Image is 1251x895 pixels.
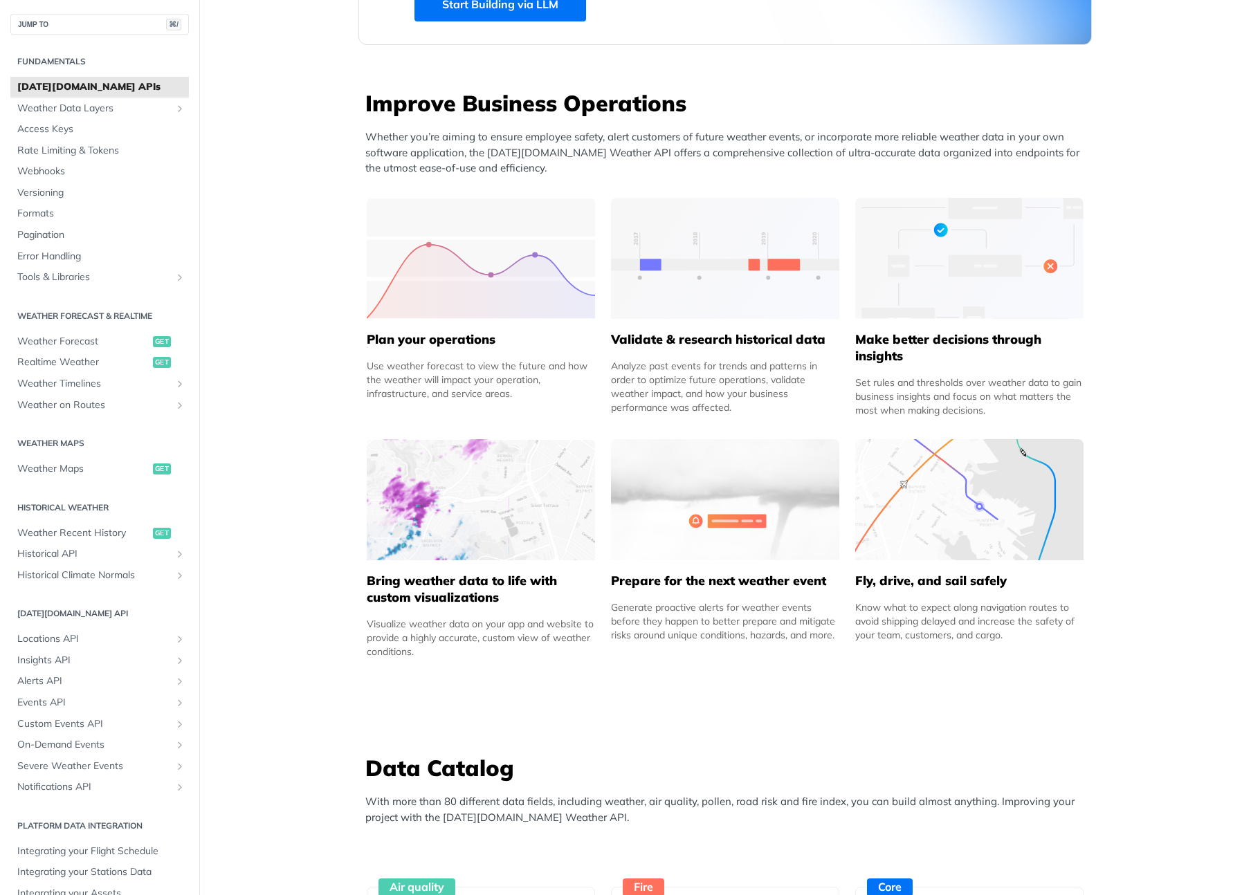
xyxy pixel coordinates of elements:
[10,183,189,203] a: Versioning
[10,395,189,416] a: Weather on RoutesShow subpages for Weather on Routes
[174,103,185,114] button: Show subpages for Weather Data Layers
[17,547,171,561] span: Historical API
[10,501,189,514] h2: Historical Weather
[10,203,189,224] a: Formats
[17,335,149,349] span: Weather Forecast
[10,777,189,797] a: Notifications APIShow subpages for Notifications API
[17,632,171,646] span: Locations API
[17,80,185,94] span: [DATE][DOMAIN_NAME] APIs
[10,352,189,373] a: Realtime Weatherget
[10,331,189,352] a: Weather Forecastget
[17,377,171,391] span: Weather Timelines
[174,697,185,708] button: Show subpages for Events API
[10,862,189,883] a: Integrating your Stations Data
[17,865,185,879] span: Integrating your Stations Data
[10,565,189,586] a: Historical Climate NormalsShow subpages for Historical Climate Normals
[10,225,189,246] a: Pagination
[367,439,595,560] img: 4463876-group-4982x.svg
[855,331,1084,365] h5: Make better decisions through insights
[611,573,839,589] h5: Prepare for the next weather event
[174,272,185,283] button: Show subpages for Tools & Libraries
[174,634,185,645] button: Show subpages for Locations API
[367,617,595,658] div: Visualize weather data on your app and website to provide a highly accurate, custom view of weath...
[10,310,189,322] h2: Weather Forecast & realtime
[17,696,171,710] span: Events API
[174,782,185,793] button: Show subpages for Notifications API
[10,629,189,649] a: Locations APIShow subpages for Locations API
[10,459,189,479] a: Weather Mapsget
[17,165,185,178] span: Webhooks
[17,144,185,158] span: Rate Limiting & Tokens
[367,331,595,348] h5: Plan your operations
[855,439,1084,560] img: 994b3d6-mask-group-32x.svg
[17,102,171,116] span: Weather Data Layers
[10,373,189,394] a: Weather TimelinesShow subpages for Weather Timelines
[17,207,185,221] span: Formats
[17,122,185,136] span: Access Keys
[174,378,185,389] button: Show subpages for Weather Timelines
[10,820,189,832] h2: Platform DATA integration
[367,359,595,400] div: Use weather forecast to view the future and how the weather will impact your operation, infrastru...
[365,129,1092,176] p: Whether you’re aiming to ensure employee safety, alert customers of future weather events, or inc...
[10,544,189,564] a: Historical APIShow subpages for Historical API
[10,671,189,692] a: Alerts APIShow subpages for Alerts API
[10,692,189,713] a: Events APIShow subpages for Events API
[174,400,185,411] button: Show subpages for Weather on Routes
[10,267,189,288] a: Tools & LibrariesShow subpages for Tools & Libraries
[17,398,171,412] span: Weather on Routes
[174,548,185,560] button: Show subpages for Historical API
[17,228,185,242] span: Pagination
[10,756,189,777] a: Severe Weather EventsShow subpages for Severe Weather Events
[367,573,595,606] h5: Bring weather data to life with custom visualizations
[17,759,171,773] span: Severe Weather Events
[174,655,185,666] button: Show subpages for Insights API
[10,735,189,755] a: On-Demand EventsShow subpages for On-Demand Events
[855,198,1084,319] img: a22d113-group-496-32x.svg
[10,55,189,68] h2: Fundamentals
[17,780,171,794] span: Notifications API
[17,250,185,264] span: Error Handling
[153,528,171,539] span: get
[153,357,171,368] span: get
[365,753,1092,783] h3: Data Catalog
[855,600,1084,642] div: Know what to expect along navigation routes to avoid shipping delayed and increase the safety of ...
[611,331,839,348] h5: Validate & research historical data
[10,650,189,671] a: Insights APIShow subpages for Insights API
[17,674,171,688] span: Alerts API
[10,14,189,35] button: JUMP TO⌘/
[10,714,189,735] a: Custom Events APIShow subpages for Custom Events API
[611,198,839,319] img: 13d7ca0-group-496-2.svg
[10,140,189,161] a: Rate Limiting & Tokens
[17,569,171,582] span: Historical Climate Normals
[367,198,595,319] img: 39565e8-group-4962x.svg
[10,437,189,450] h2: Weather Maps
[17,462,149,476] span: Weather Maps
[855,573,1084,589] h5: Fly, drive, and sail safely
[153,463,171,474] span: get
[365,88,1092,118] h3: Improve Business Operations
[17,654,171,667] span: Insights API
[174,676,185,687] button: Show subpages for Alerts API
[17,356,149,369] span: Realtime Weather
[153,336,171,347] span: get
[10,119,189,140] a: Access Keys
[611,439,839,560] img: 2c0a313-group-496-12x.svg
[174,739,185,750] button: Show subpages for On-Demand Events
[855,376,1084,417] div: Set rules and thresholds over weather data to gain business insights and focus on what matters th...
[174,719,185,730] button: Show subpages for Custom Events API
[166,19,181,30] span: ⌘/
[10,98,189,119] a: Weather Data LayersShow subpages for Weather Data Layers
[17,186,185,200] span: Versioning
[17,738,171,752] span: On-Demand Events
[17,526,149,540] span: Weather Recent History
[611,359,839,414] div: Analyze past events for trends and patterns in order to optimize future operations, validate weat...
[17,270,171,284] span: Tools & Libraries
[365,794,1092,825] p: With more than 80 different data fields, including weather, air quality, pollen, road risk and fi...
[10,523,189,544] a: Weather Recent Historyget
[174,761,185,772] button: Show subpages for Severe Weather Events
[10,841,189,862] a: Integrating your Flight Schedule
[611,600,839,642] div: Generate proactive alerts for weather events before they happen to better prepare and mitigate ri...
[174,570,185,581] button: Show subpages for Historical Climate Normals
[17,845,185,858] span: Integrating your Flight Schedule
[10,161,189,182] a: Webhooks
